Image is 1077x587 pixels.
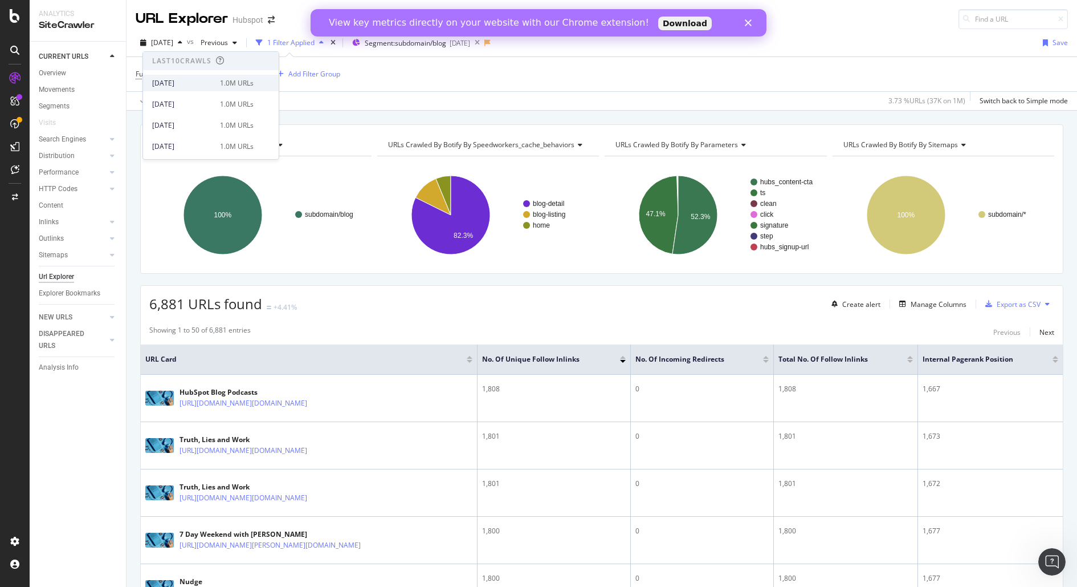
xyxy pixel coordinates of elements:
[434,10,446,17] div: Close
[482,526,626,536] div: 1,800
[39,311,72,323] div: NEW URLS
[981,295,1041,313] button: Export as CSV
[997,299,1041,309] div: Export as CSV
[377,165,599,265] svg: A chart.
[760,178,813,186] text: hubs_content-cta
[145,354,464,365] span: URL Card
[39,362,79,374] div: Analysis Info
[482,479,626,489] div: 1,801
[39,216,107,228] a: Inlinks
[605,165,827,265] div: A chart.
[179,529,410,540] div: 7 Day Weekend with [PERSON_NAME]
[980,96,1068,106] div: Switch back to Simple mode
[1052,38,1068,47] div: Save
[328,37,338,48] div: times
[454,232,473,240] text: 82.3%
[179,577,357,587] div: Nudge
[220,78,254,88] div: 1.0M URLs
[136,69,161,79] span: Full URL
[482,384,626,394] div: 1,808
[39,133,107,145] a: Search Engines
[39,84,75,96] div: Movements
[214,211,232,219] text: 100%
[179,398,307,409] a: [URL][DOMAIN_NAME][DOMAIN_NAME]
[39,328,107,352] a: DISAPPEARED URLS
[1039,327,1054,337] div: Next
[348,34,470,52] button: Segment:subdomain/blog[DATE]
[760,210,774,218] text: click
[311,9,766,37] iframe: Intercom live chat banner
[897,211,915,219] text: 100%
[39,100,70,112] div: Segments
[179,540,361,551] a: [URL][DOMAIN_NAME][PERSON_NAME][DOMAIN_NAME]
[760,221,789,229] text: signature
[39,9,117,19] div: Analytics
[450,38,470,48] div: [DATE]
[635,431,769,442] div: 0
[39,19,117,32] div: SiteCrawler
[39,271,74,283] div: Url Explorer
[760,189,765,197] text: ts
[39,328,96,352] div: DISAPPEARED URLS
[145,391,174,406] img: main image
[145,485,174,500] img: main image
[39,117,56,129] div: Visits
[136,34,187,52] button: [DATE]
[533,210,565,218] text: blog-listing
[196,34,242,52] button: Previous
[39,249,68,261] div: Sitemaps
[220,141,254,152] div: 1.0M URLs
[39,117,67,129] a: Visits
[635,354,746,365] span: No. of Incoming Redirects
[923,479,1058,489] div: 1,672
[152,56,211,66] div: Last 10 Crawls
[39,150,107,162] a: Distribution
[196,38,228,47] span: Previous
[778,526,913,536] div: 1,800
[843,140,958,149] span: URLs Crawled By Botify By sitemaps
[152,78,213,88] div: [DATE]
[39,362,118,374] a: Analysis Info
[988,210,1026,218] text: subdomain/*
[975,92,1068,110] button: Switch back to Simple mode
[833,165,1055,265] svg: A chart.
[911,299,966,309] div: Manage Columns
[39,216,59,228] div: Inlinks
[993,325,1021,339] button: Previous
[179,482,357,492] div: Truth, Lies and Work
[841,136,1045,154] h4: URLs Crawled By Botify By sitemaps
[39,200,118,212] a: Content
[888,96,965,106] div: 3.73 % URLs ( 37K on 1M )
[232,14,263,26] div: Hubspot
[39,233,107,245] a: Outlinks
[251,34,328,52] button: 1 Filter Applied
[613,136,817,154] h4: URLs Crawled By Botify By parameters
[149,165,372,265] svg: A chart.
[179,387,357,398] div: HubSpot Blog Podcasts
[149,294,262,313] span: 6,881 URLs found
[136,9,228,29] div: URL Explorer
[39,67,118,79] a: Overview
[39,51,88,63] div: CURRENT URLS
[187,37,196,46] span: vs
[778,384,913,394] div: 1,808
[274,302,297,312] div: +4.41%
[635,479,769,489] div: 0
[482,354,603,365] span: No. of Unique Follow Inlinks
[760,243,809,251] text: hubs_signup-url
[149,325,251,339] div: Showing 1 to 50 of 6,881 entries
[923,431,1058,442] div: 1,673
[39,183,77,195] div: HTTP Codes
[39,288,118,299] a: Explorer Bookmarks
[39,288,100,299] div: Explorer Bookmarks
[288,69,340,79] div: Add Filter Group
[365,38,446,48] span: Segment: subdomain/blog
[923,573,1058,584] div: 1,677
[39,150,75,162] div: Distribution
[760,200,777,208] text: clean
[151,38,173,47] span: 2025 Aug. 5th
[273,67,340,81] button: Add Filter Group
